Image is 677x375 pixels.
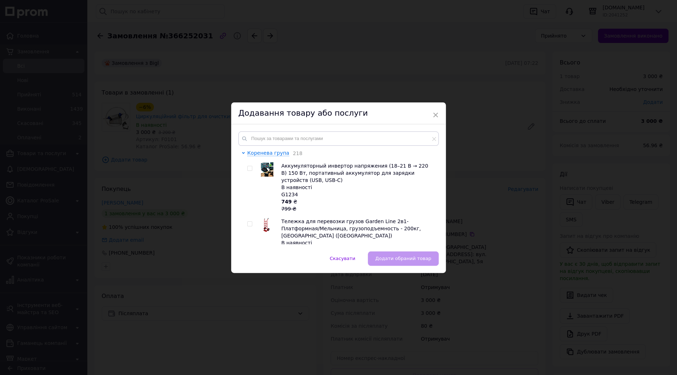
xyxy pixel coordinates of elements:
span: 218 [289,150,302,156]
div: В наявності [281,239,435,246]
img: Аккумуляторный инвертор напряжения (18–21 В → 220 В) 150 Вт, портативный аккумулятор для зарядки ... [261,162,273,177]
span: 799 ₴ [281,206,296,212]
span: Скасувати [330,256,355,261]
span: G1234 [281,192,298,197]
button: Скасувати [322,251,362,266]
span: Тележка для перевозки грузов Garden Line 2в1- Платформная/Мельница, грузоподъемность - 200кг, [GE... [281,218,421,239]
div: ₴ [281,198,435,212]
input: Пошук за товарами та послугами [238,131,439,146]
div: Додавання товару або послуги [231,102,446,124]
div: В наявності [281,184,435,191]
span: Коренева група [247,150,289,156]
b: 749 [281,199,292,205]
span: × [432,109,439,121]
span: Аккумуляторный инвертор напряжения (18–21 В → 220 В) 150 Вт, портативный аккумулятор для зарядки ... [281,163,428,183]
img: Тележка для перевозки грузов Garden Line 2в1- Платформная/Мельница, грузоподъемность - 200кг, Кра... [260,218,274,232]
